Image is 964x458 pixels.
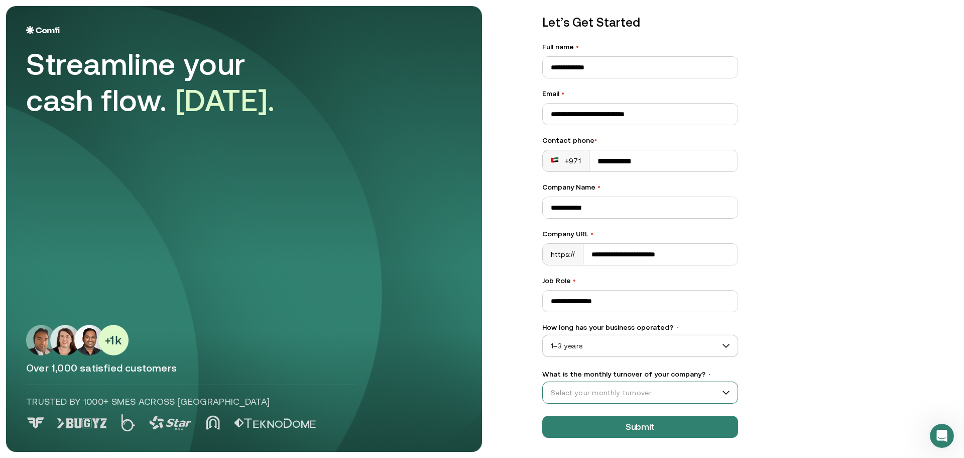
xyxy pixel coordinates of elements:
[26,395,357,408] p: Trusted by 1000+ SMEs across [GEOGRAPHIC_DATA]
[542,369,738,380] label: What is the monthly turnover of your company?
[57,418,107,428] img: Logo 1
[26,417,45,429] img: Logo 0
[576,43,579,51] span: •
[26,26,60,34] img: Logo
[175,83,275,118] span: [DATE].
[206,415,220,430] img: Logo 4
[542,322,738,333] label: How long has your business operated?
[121,414,135,431] img: Logo 2
[542,14,738,32] p: Let’s Get Started
[542,229,738,239] label: Company URL
[26,361,462,375] p: Over 1,000 satisfied customers
[597,183,600,191] span: •
[542,416,738,438] button: Submit
[930,424,954,448] iframe: Intercom live chat
[675,324,679,331] span: •
[542,135,738,146] div: Contact phone
[707,371,711,378] span: •
[234,418,316,428] img: Logo 5
[542,88,738,99] label: Email
[594,136,597,144] span: •
[551,156,581,166] div: +971
[542,42,738,52] label: Full name
[149,416,192,430] img: Logo 3
[543,244,583,265] div: https://
[573,277,576,285] span: •
[561,89,564,98] span: •
[542,276,738,286] label: Job Role
[542,182,738,193] label: Company Name
[590,230,593,238] span: •
[26,46,307,119] div: Streamline your cash flow.
[543,338,738,353] span: 1–3 years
